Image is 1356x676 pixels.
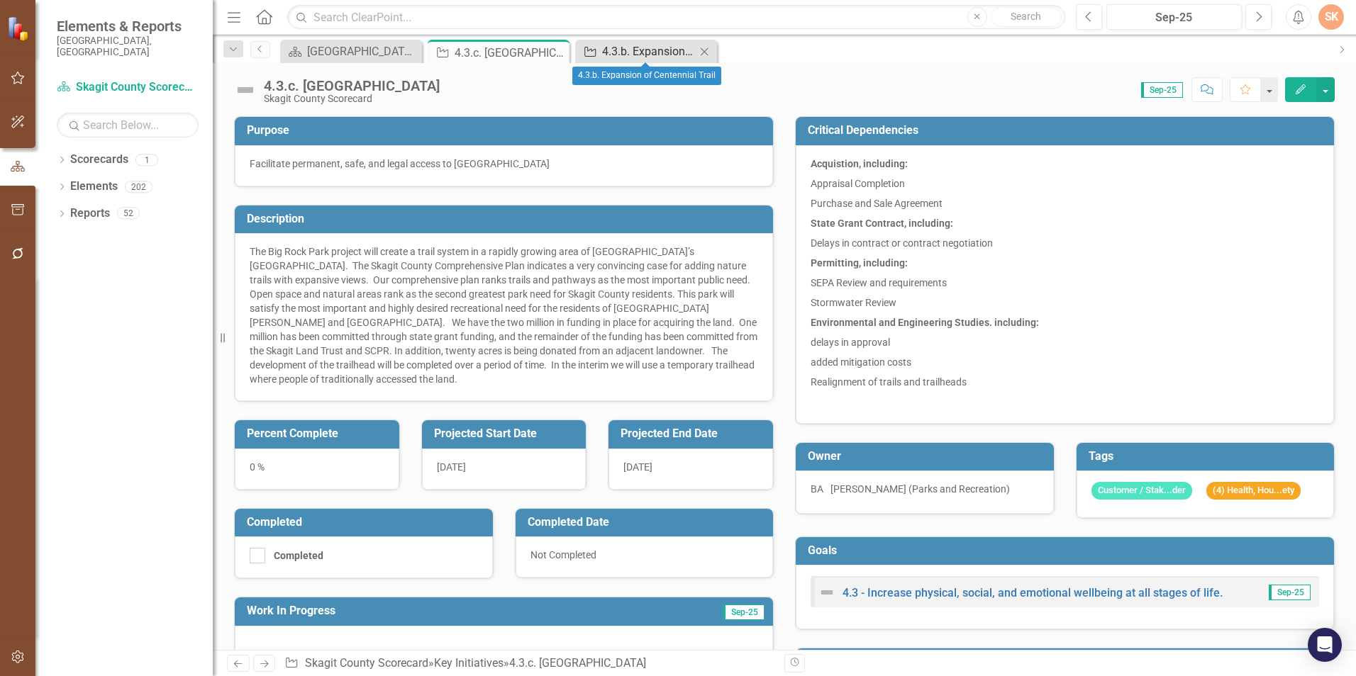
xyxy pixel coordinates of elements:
[1089,450,1328,463] h3: Tags
[602,43,696,60] div: 4.3.b. Expansion of Centennial Trail
[1206,482,1301,500] span: (4) Health, Hou...ety
[811,273,1319,293] p: SEPA Review and requirements
[250,157,758,171] div: Facilitate permanent, safe, and legal access to [GEOGRAPHIC_DATA]
[57,18,199,35] span: Elements & Reports
[247,604,596,617] h3: Work In Progress
[808,544,1327,557] h3: Goals
[811,352,1319,372] p: added mitigation costs
[1106,4,1242,30] button: Sep-25
[811,158,908,169] strong: Acquistion, including:
[623,461,652,473] span: [DATE]
[808,124,1327,137] h3: Critical Dependencies
[621,427,766,440] h3: Projected End Date
[1011,11,1041,22] span: Search
[808,450,1047,463] h3: Owner
[70,179,118,195] a: Elements
[579,43,696,60] a: 4.3.b. Expansion of Centennial Trail
[516,536,774,578] div: Not Completed
[811,332,1319,352] p: delays in approval
[830,482,1010,496] div: [PERSON_NAME] (Parks and Recreation)
[7,16,32,41] img: ClearPoint Strategy
[818,584,835,601] img: Not Defined
[250,244,758,386] p: The Big Rock Park project will create a trail system in a rapidly growing area of [GEOGRAPHIC_DAT...
[437,461,466,473] span: [DATE]
[991,7,1062,27] button: Search
[264,94,440,104] div: Skagit County Scorecard
[1091,482,1192,500] span: Customer / Stak...der
[234,79,257,101] img: Not Defined
[723,604,765,620] span: Sep-25
[70,205,110,222] a: Reports
[434,656,504,670] a: Key Initiatives
[811,482,823,496] div: BA
[1141,82,1183,98] span: Sep-25
[117,208,140,220] div: 52
[247,124,766,137] h3: Purpose
[434,427,579,440] h3: Projected Start Date
[811,317,1039,328] strong: Environmental and Engineering Studies. including:
[811,193,1319,213] p: Purchase and Sale Agreement
[235,449,399,490] div: 0 %
[811,174,1319,193] p: Appraisal Completion
[57,35,199,58] small: [GEOGRAPHIC_DATA], [GEOGRAPHIC_DATA]
[572,67,721,85] div: 4.3.b. Expansion of Centennial Trail
[247,516,486,529] h3: Completed
[247,213,766,225] h3: Description
[57,79,199,96] a: Skagit County Scorecard
[247,427,392,440] h3: Percent Complete
[287,5,1065,30] input: Search ClearPoint...
[1308,628,1342,662] div: Open Intercom Messenger
[307,43,418,60] div: [GEOGRAPHIC_DATA] Page
[70,152,128,168] a: Scorecards
[528,516,767,529] h3: Completed Date
[811,293,1319,312] p: Stormwater Review
[811,372,1319,392] p: Realignment of trails and trailheads
[509,656,646,670] div: 4.3.c. [GEOGRAPHIC_DATA]
[284,43,418,60] a: [GEOGRAPHIC_DATA] Page
[284,655,774,672] div: » »
[843,586,1223,599] a: 4.3 - Increase physical, social, and emotional wellbeing at all stages of life.
[125,181,152,193] div: 202
[1111,9,1237,26] div: Sep-25
[264,78,440,94] div: 4.3.c. [GEOGRAPHIC_DATA]
[811,257,908,269] strong: Permitting, including:
[1269,585,1311,600] span: Sep-25
[305,656,428,670] a: Skagit County Scorecard
[1318,4,1344,30] button: SK
[811,218,953,229] strong: State Grant Contract, including:
[455,44,566,62] div: 4.3.c. [GEOGRAPHIC_DATA]
[811,233,1319,253] p: Delays in contract or contract negotiation
[57,113,199,137] input: Search Below...
[135,154,158,166] div: 1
